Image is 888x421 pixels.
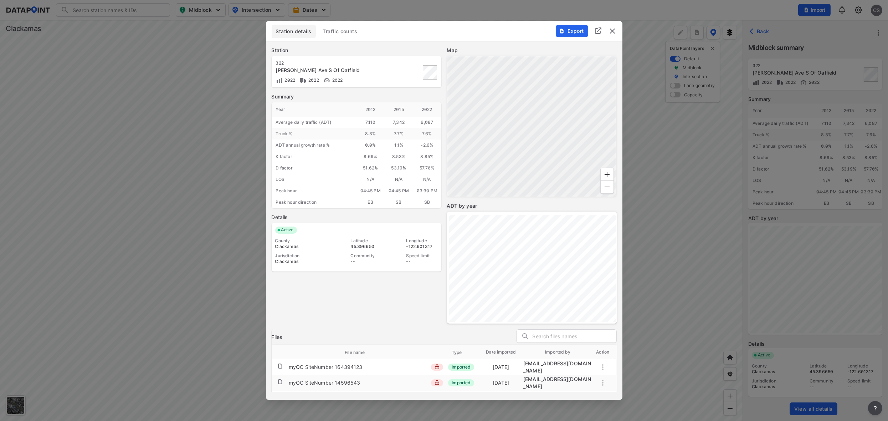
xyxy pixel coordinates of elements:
span: Station details [276,28,312,35]
div: -- [406,259,438,264]
span: Export [560,27,584,35]
div: Clackamas [275,259,327,264]
div: -- [351,259,382,264]
div: Community [351,253,382,259]
div: 03:30 PM [413,185,441,197]
div: SB [385,197,413,208]
span: Imported [448,379,474,386]
div: myQC SiteNumber 164394123 [289,364,363,371]
div: SB [413,197,441,208]
div: Zoom Out [600,180,614,194]
div: 7,342 [385,117,413,128]
img: file.af1f9d02.svg [277,379,283,385]
div: -2.6 % [413,140,441,151]
div: myQC SiteNumber 14596543 [289,379,360,386]
div: 322 [276,60,385,66]
label: Details [272,214,441,221]
div: Peak hour [272,185,356,197]
div: LOS [272,174,356,185]
div: 8.85% [413,151,441,162]
div: 7,110 [356,117,385,128]
img: full_screen.b7bf9a36.svg [594,26,602,35]
div: EB [356,197,385,208]
span: 2022 [307,77,319,83]
span: Active [278,227,297,234]
div: 57.70% [413,162,441,174]
div: Jurisdiction [275,253,327,259]
div: migration@data-point.io [523,376,592,390]
div: 04:45 PM [356,185,385,197]
img: Vehicle speed [323,77,330,84]
div: 45.396650 [351,244,382,249]
img: file.af1f9d02.svg [277,363,283,369]
div: Latitude [351,238,382,244]
div: Zoom In [600,168,614,181]
div: Longitude [406,238,438,244]
td: [DATE] [478,392,523,405]
div: Year [272,102,356,117]
div: basic tabs example [272,25,617,38]
div: migration@data-point.io [523,360,592,374]
th: Date imported [478,345,523,359]
img: Vehicle class [299,77,307,84]
div: Jennings Ave S Of Oatfield [276,67,385,74]
label: Station [272,47,441,54]
div: 51.62% [356,162,385,174]
div: N/A [413,174,441,185]
td: [DATE] [478,376,523,390]
div: D factor [272,162,356,174]
div: County [275,238,327,244]
div: Peak hour direction [272,197,356,208]
button: Export [556,25,588,37]
svg: Zoom In [603,170,611,179]
label: Map [447,47,617,54]
div: K factor [272,151,356,162]
h3: Files [272,334,283,341]
span: Type [452,349,471,356]
img: File%20-%20Download.70cf71cd.svg [559,28,565,34]
button: more [868,401,882,415]
span: File name [345,349,374,356]
button: delete [608,27,617,35]
label: Summary [272,93,441,100]
span: Imported [448,364,474,371]
span: ? [872,404,878,412]
label: ADT by year [447,202,617,209]
input: Search files names [533,331,616,342]
div: Average daily traffic (ADT) [272,117,356,128]
div: N/A [356,174,385,185]
div: N/A [385,174,413,185]
div: Truck % [272,128,356,140]
div: -122.601317 [406,244,438,249]
div: 2022 [413,102,441,117]
td: [DATE] [478,360,523,374]
th: Imported by [523,345,592,359]
div: 2015 [385,102,413,117]
span: 2022 [283,77,296,83]
div: 1.1 % [385,140,413,151]
div: 0.0 % [356,140,385,151]
img: close.efbf2170.svg [608,27,617,35]
span: Traffic counts [323,28,358,35]
div: 2012 [356,102,385,117]
div: migration@data-point.io [523,391,592,406]
div: Speed limit [406,253,438,259]
div: 53.19% [385,162,413,174]
th: Action [592,345,613,359]
div: 7.7 % [385,128,413,140]
span: 2022 [330,77,343,83]
img: lock_close.8fab59a9.svg [435,364,440,369]
div: ADT annual growth rate % [272,140,356,151]
div: 8.53% [385,151,413,162]
img: lock_close.8fab59a9.svg [435,380,440,385]
div: 6,087 [413,117,441,128]
div: Clackamas [275,244,327,249]
div: 7.6 % [413,128,441,140]
div: 8.3 % [356,128,385,140]
div: 8.69% [356,151,385,162]
svg: Zoom Out [603,183,611,191]
img: Volume count [276,77,283,84]
div: 04:45 PM [385,185,413,197]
